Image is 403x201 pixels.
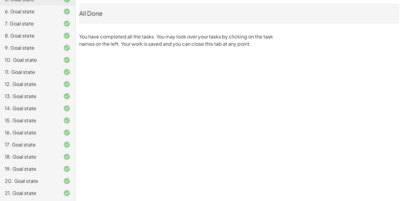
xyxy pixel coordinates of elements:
[5,81,54,88] div: 12. Goal state
[63,68,70,76] i: Task finished and correct.
[5,32,54,39] div: 8. Goal state
[5,8,54,15] div: 6. Goal state
[63,141,70,148] i: Task finished and correct.
[5,177,54,185] div: 20. Goal state
[63,153,70,160] i: Task finished and correct.
[63,105,70,112] i: Task finished and correct.
[63,56,70,64] i: Task finished and correct.
[63,32,70,39] i: Task finished and correct.
[5,44,54,51] div: 9. Goal state
[63,165,70,173] i: Task finished and correct.
[63,177,70,185] i: Task finished and correct.
[5,153,54,160] div: 18. Goal state
[5,93,54,100] div: 13. Goal state
[5,165,54,173] div: 19. Goal state
[5,129,54,136] div: 16. Goal state
[5,56,54,64] div: 10. Goal state
[79,9,399,18] div: All Done
[5,189,54,197] div: 21. Goal state
[63,8,70,15] i: Task finished and correct.
[63,93,70,100] i: Task finished and correct.
[5,141,54,148] div: 17. Goal state
[5,20,54,27] div: 7. Goal state
[5,117,54,124] div: 15. Goal state
[63,117,70,124] i: Task finished and correct.
[63,44,70,51] i: Task finished and correct.
[63,189,70,197] i: Task finished and correct.
[63,81,70,88] i: Task finished and correct.
[63,129,70,136] i: Task finished and correct.
[79,33,276,48] p: You have completed all the tasks. You may look over your tasks by clicking on the task names on t...
[63,20,70,27] i: Task finished and correct.
[5,105,54,112] div: 14. Goal state
[5,68,54,76] div: 11. Goal state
